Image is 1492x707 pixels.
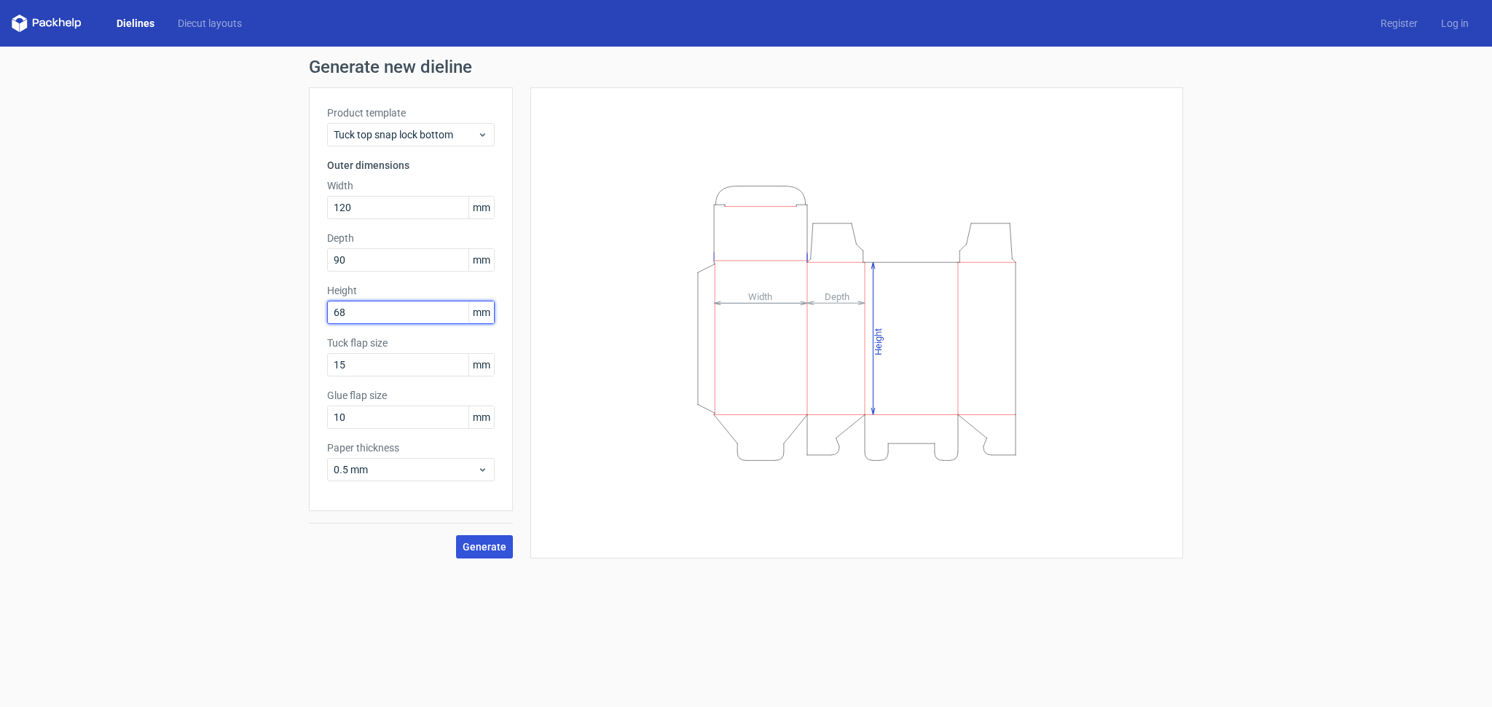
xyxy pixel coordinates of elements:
label: Height [327,283,495,298]
span: mm [468,406,494,428]
label: Paper thickness [327,441,495,455]
span: Tuck top snap lock bottom [334,127,477,142]
tspan: Depth [825,291,849,301]
h3: Outer dimensions [327,158,495,173]
a: Dielines [105,16,166,31]
span: mm [468,301,494,323]
tspan: Width [748,291,772,301]
label: Depth [327,231,495,245]
h1: Generate new dieline [309,58,1183,76]
a: Log in [1429,16,1480,31]
a: Diecut layouts [166,16,254,31]
span: mm [468,354,494,376]
label: Tuck flap size [327,336,495,350]
span: mm [468,249,494,271]
a: Register [1369,16,1429,31]
label: Glue flap size [327,388,495,403]
tspan: Height [873,328,884,355]
span: mm [468,197,494,218]
span: Generate [463,542,506,552]
label: Product template [327,106,495,120]
span: 0.5 mm [334,462,477,477]
label: Width [327,178,495,193]
button: Generate [456,535,513,558]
